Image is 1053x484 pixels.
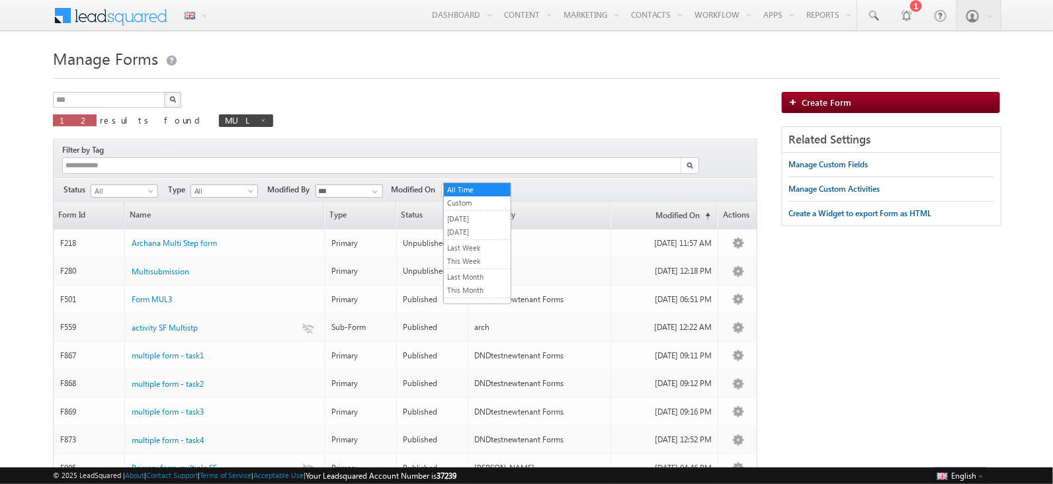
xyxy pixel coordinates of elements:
a: Manage Custom Fields [789,153,868,177]
a: Create a Widget to export Form as HTML [789,202,932,225]
a: Modified On(sorted ascending) [611,202,717,229]
span: Modified By [268,184,316,196]
div: Sub-Form [331,321,390,333]
div: Primary [331,265,390,277]
span: All Time [442,184,505,196]
div: Primary [331,406,390,418]
a: About [125,471,144,479]
button: English [934,467,987,483]
span: English [951,471,976,481]
img: add_icon.png [789,98,802,106]
div: Primary [331,294,390,305]
span: Multisubmission [132,266,189,276]
div: [DATE] 06:51 PM [618,294,712,305]
span: Type [325,202,395,229]
div: Primary [331,237,390,249]
a: Last Year [444,300,511,312]
span: multiple form - task2 [132,379,204,389]
a: multiple form - task2 [132,378,204,390]
div: Published [403,350,462,362]
a: All [91,184,158,198]
span: multiple form - task1 [132,350,204,360]
div: Unpublished [403,265,462,277]
div: F867 [60,350,118,362]
span: Status [397,202,467,229]
div: Manage Custom Fields [789,159,868,171]
div: archana [475,265,605,277]
span: Create Form [802,97,852,108]
a: multiple form - task1 [132,350,204,362]
div: Primary [331,350,390,362]
a: This Month [444,284,511,296]
span: Your Leadsquared Account Number is [306,471,457,481]
div: Published [403,406,462,418]
a: Manage Custom Activities [789,177,880,201]
span: Actions [718,202,757,229]
a: Contact Support [146,471,198,479]
div: DNDtestnewtenant Forms [475,434,605,446]
span: multiple form - task3 [132,407,204,417]
div: [DATE] 12:18 PM [618,265,712,277]
span: 37239 [437,471,457,481]
div: Published [403,462,462,474]
a: This Week [444,255,511,267]
span: Form MUL3 [132,294,172,304]
a: Form Id [54,202,124,229]
div: arch [475,321,605,333]
span: Manage Forms [53,48,158,69]
a: [DATE] [444,213,511,225]
div: [DATE] 11:57 AM [618,237,712,249]
span: Archana Multi Step form [132,238,217,248]
a: Name [125,202,324,229]
div: Published [403,294,462,305]
a: Terms of Service [200,471,252,479]
div: archana [475,237,605,249]
span: All [191,185,254,197]
a: Custom [444,197,511,209]
div: F559 [60,321,118,333]
span: Type [168,184,190,196]
div: DNDtestnewtenant Forms [475,406,605,418]
span: multiple form - task4 [132,435,204,445]
ul: All Time [443,182,511,304]
div: Primary [331,378,390,389]
a: Last Month [444,271,511,283]
div: [DATE] 12:22 AM [618,321,712,333]
div: [DATE] 04:46 PM [618,462,712,474]
div: Manage Custom Activities [789,183,880,195]
div: F280 [60,265,118,277]
div: F905 [60,462,118,474]
div: Primary [331,434,390,446]
div: F873 [60,434,118,446]
div: Primary [331,462,390,474]
a: multiple form - task3 [132,406,204,418]
img: Search [169,96,176,102]
a: Acceptable Use [254,471,304,479]
div: [DATE] 12:52 PM [618,434,712,446]
div: Published [403,321,462,333]
div: Filter by Tag [62,143,108,157]
div: [PERSON_NAME] [475,462,605,474]
div: [DATE] 09:11 PM [618,350,712,362]
div: F218 [60,237,118,249]
a: Modified By [468,202,610,229]
div: Published [403,378,462,389]
div: Create a Widget to export Form as HTML [789,208,932,220]
a: Archana Multi Step form [132,237,217,249]
div: Unpublished [403,237,462,249]
span: Modified On [392,184,441,196]
div: F868 [60,378,118,389]
span: results found [100,114,205,126]
a: Primary form multiple SF [132,462,217,474]
div: [DATE] 09:12 PM [618,378,712,389]
a: activity SF Multistp [132,322,198,334]
div: Related Settings [782,127,1001,153]
a: Show All Items [365,185,382,198]
a: Last Week [444,242,511,254]
span: MUL [226,114,253,126]
div: DNDtestnewtenant Forms [475,294,605,305]
a: Multisubmission [132,266,189,278]
div: F501 [60,294,118,305]
div: DNDtestnewtenant Forms [475,378,605,389]
div: [DATE] 09:16 PM [618,406,712,418]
